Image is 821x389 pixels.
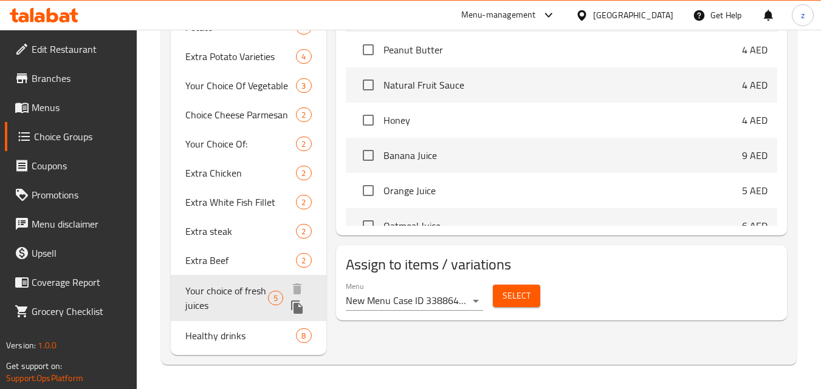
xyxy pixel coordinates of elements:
div: Your Choice Of Vegetable3 [171,71,326,100]
p: 9 AED [742,148,768,163]
p: 4 AED [742,42,768,57]
span: 2 [297,255,311,266]
span: Oatmeal Juice [383,218,742,233]
a: Support.OpsPlatform [6,370,83,386]
span: Select choice [356,143,381,168]
span: Extra steak [185,224,296,238]
div: Your choice of fresh juices5deleteduplicate [171,275,326,321]
button: Select [493,285,540,307]
span: Coverage Report [32,275,128,289]
span: 2 [297,109,311,121]
span: 2 [297,226,311,237]
div: Extra White Fish Fillet2 [171,188,326,217]
span: 2 [297,167,311,179]
span: Version: [6,337,36,353]
button: delete [288,280,306,298]
a: Promotions [5,180,137,209]
p: 4 AED [742,113,768,127]
a: Menus [5,93,137,122]
p: 5 AED [742,183,768,198]
span: Potato [185,20,296,35]
span: Honey [383,113,742,127]
span: 2 [297,197,311,208]
div: Menu-management [461,8,536,22]
span: Select [503,288,531,303]
span: Your Choice Of: [185,137,296,151]
span: Select choice [356,213,381,238]
a: Upsell [5,238,137,268]
div: Choices [296,195,311,209]
span: Extra Potato Varieties [185,49,296,64]
span: Edit Restaurant [32,42,128,56]
span: Select choice [356,178,381,203]
span: Extra White Fish Fillet [185,195,296,209]
a: Edit Restaurant [5,35,137,64]
a: Coupons [5,151,137,180]
div: Choices [296,78,311,93]
span: Choice Groups [34,129,128,144]
div: Extra Chicken2 [171,158,326,188]
button: duplicate [288,298,306,316]
span: Promotions [32,188,128,202]
span: Your choice of fresh juices [185,283,268,313]
div: Your Choice Of:2 [171,129,326,158]
a: Choice Groups [5,122,137,151]
label: Menu [346,282,363,289]
p: 4 AED [742,78,768,92]
span: 2 [297,138,311,150]
span: Choice Cheese Parmesan [185,107,296,122]
div: Choices [296,49,311,64]
div: Choices [296,253,311,268]
div: Choices [268,291,283,305]
a: Coverage Report [5,268,137,297]
span: Menu disclaimer [32,217,128,231]
h2: Assign to items / variations [346,255,777,274]
span: 8 [297,330,311,342]
div: [GEOGRAPHIC_DATA] [593,8,673,22]
div: Choice Cheese Parmesan2 [171,100,326,129]
a: Menu disclaimer [5,209,137,238]
span: 3 [297,80,311,92]
span: Banana Juice [383,148,742,163]
span: Coupons [32,158,128,173]
div: Choices [296,166,311,180]
a: Grocery Checklist [5,297,137,326]
span: Menus [32,100,128,115]
div: Choices [296,137,311,151]
span: 4 [297,51,311,63]
div: Extra Potato Varieties4 [171,42,326,71]
span: Orange Juice [383,183,742,198]
span: Healthy drinks [185,328,296,343]
span: Natural Fruit Sauce [383,78,742,92]
span: Extra Beef [185,253,296,268]
div: Choices [296,107,311,122]
a: Branches [5,64,137,93]
span: Select choice [356,37,381,63]
span: Peanut Butter [383,42,742,57]
span: Your Choice Of Vegetable [185,78,296,93]
span: Grocery Checklist [32,304,128,319]
p: 6 AED [742,218,768,233]
div: Healthy drinks8 [171,321,326,350]
span: Select choice [356,72,381,98]
span: Extra Chicken [185,166,296,180]
span: 1.0.0 [38,337,57,353]
div: Extra steak2 [171,217,326,246]
span: 5 [269,293,283,304]
span: Upsell [32,246,128,260]
div: Extra Beef2 [171,246,326,275]
span: z [801,8,805,22]
span: Get support on: [6,358,62,374]
span: Branches [32,71,128,86]
div: New Menu Case ID 338864393(Active) [346,291,483,311]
